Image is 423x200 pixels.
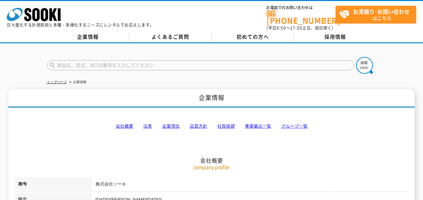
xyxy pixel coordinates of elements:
a: 企業情報 [47,32,129,42]
a: 品質方針 [190,124,207,129]
th: 商号 [15,177,92,193]
span: 初めての方へ [237,33,269,40]
strong: お見積り･お問い合わせ [353,7,410,15]
a: [PHONE_NUMBER] [267,10,336,24]
span: お電話でのお問い合わせは [267,6,336,10]
a: 初めての方へ [212,32,294,42]
a: 企業理念 [162,124,180,129]
p: 日々進化する計測技術と多種・多様化するニーズにレンタルでお応えします。 [7,23,154,27]
input: 商品名、型式、NETIS番号を入力してください [47,60,354,70]
a: グループ一覧 [281,124,308,129]
a: 事業拠点一覧 [245,124,271,129]
a: 会社概要 [116,124,133,129]
li: 企業情報 [68,79,86,86]
span: 8:50 [277,25,286,31]
a: よくあるご質問 [129,32,212,42]
a: お見積り･お問い合わせはこちら [336,6,416,24]
span: 17:30 [290,25,302,31]
a: 沿革 [143,124,152,129]
img: btn_search.png [356,57,373,74]
span: はこちら [339,6,416,23]
td: 株式会社ソーキ [92,177,409,193]
a: 社長挨拶 [217,124,235,129]
span: (平日 ～ 土日、祝日除く) [267,25,333,31]
a: 採用情報 [294,32,377,42]
a: トップページ [47,80,67,84]
p: company profile [15,164,409,171]
h1: 企業情報 [8,89,415,108]
h2: 会社概要 [15,90,409,164]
